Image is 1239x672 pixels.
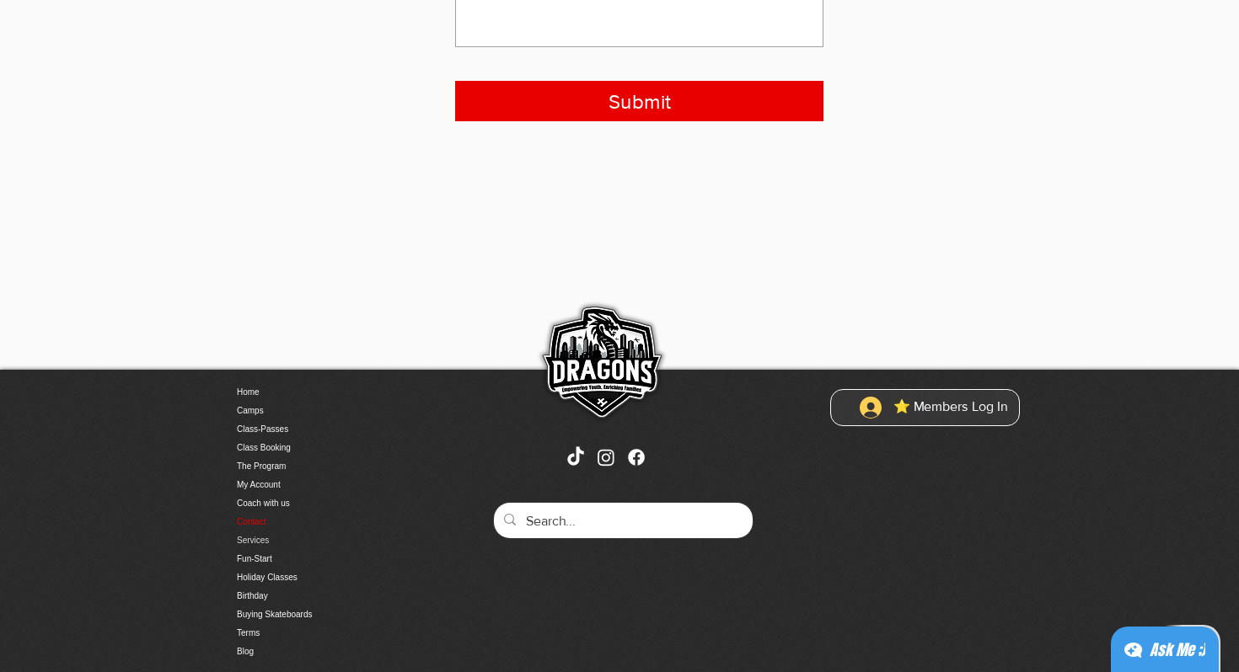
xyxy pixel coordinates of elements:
nav: Site [237,383,414,661]
span: ⭐ Members Log In [888,397,1013,416]
a: Coach with us [237,494,414,513]
input: Search... [526,503,717,541]
a: Services [237,531,414,550]
a: Home [237,383,414,402]
a: Terms [237,624,414,643]
button: Submit [455,81,823,121]
a: Camps [237,402,414,420]
a: Buying Skateboards [237,605,414,624]
div: Ask Me ;) [1150,638,1205,662]
a: The Program [237,457,414,476]
a: Birthday [237,587,414,605]
a: Contact [237,513,414,531]
span: Submit [609,88,671,116]
a: Fun-Start [237,550,414,568]
a: Holiday Classes [237,568,414,587]
a: Blog [237,643,414,661]
a: Class Booking [237,439,414,457]
a: My Account [237,476,414,494]
button: ⭐ Members Log In [848,392,1019,424]
ul: Social Bar [565,446,647,468]
a: Class-Passes [237,420,414,439]
img: Skate Dragons logo with the slogan 'Empowering Youth, Enriching Families' in Singapore. [531,295,670,434]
